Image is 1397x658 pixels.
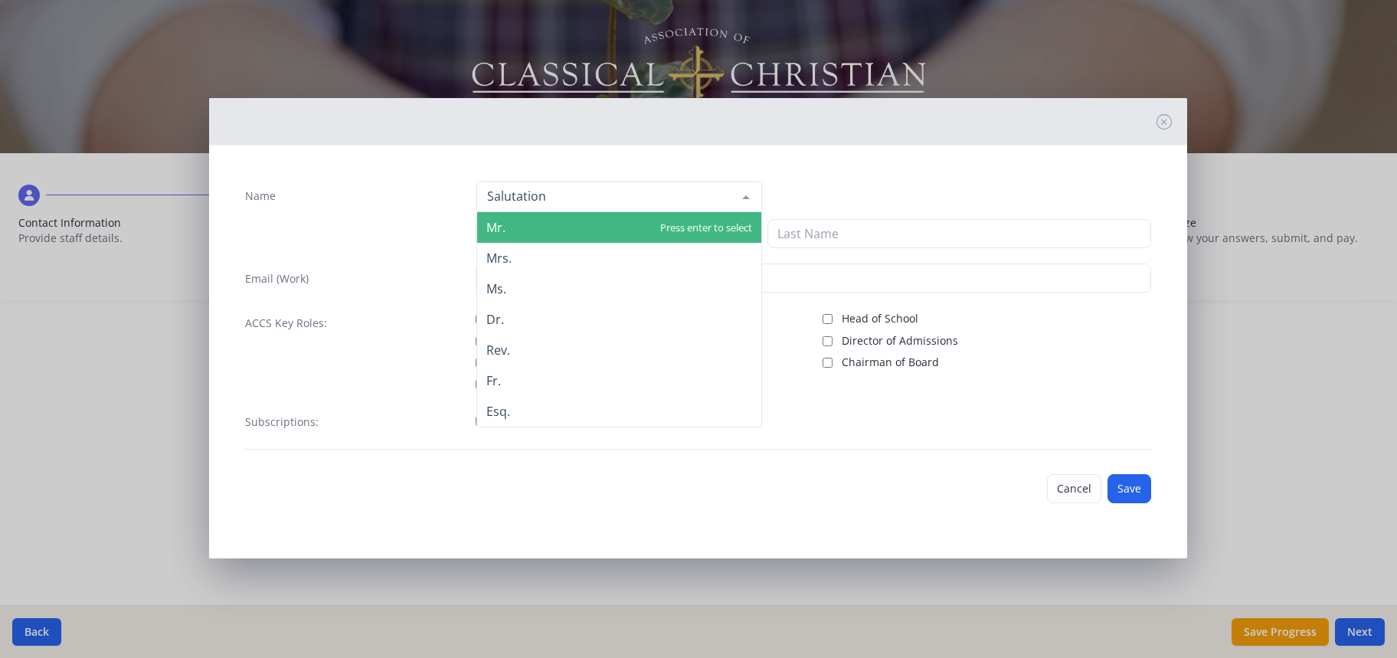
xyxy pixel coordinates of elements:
input: contact@site.com [476,264,1151,293]
span: Fr. [486,372,501,389]
span: Ms. [486,280,506,297]
input: ACCS Account Manager [476,314,486,324]
span: Dr. [486,311,504,328]
input: Head of School [823,314,833,324]
label: Name [245,188,276,204]
input: Salutation [483,188,731,204]
button: Save [1107,474,1151,503]
input: Director of Admissions [823,336,833,346]
span: Chairman of Board [842,355,939,370]
input: First Name [476,219,761,248]
input: TCD Magazine [476,416,486,426]
input: Public Contact [476,336,486,346]
input: Last Name [767,219,1151,248]
span: Rev. [486,342,510,358]
span: Esq. [486,403,510,420]
label: Subscriptions: [245,414,319,430]
span: Mrs. [486,250,512,267]
input: Chairman of Board [823,358,833,368]
label: Email (Work) [245,271,309,286]
label: ACCS Key Roles: [245,316,327,331]
input: Board Member [476,358,486,368]
span: Head of School [842,311,918,326]
input: Billing Contact [476,379,486,389]
button: Cancel [1047,474,1101,503]
span: Director of Admissions [842,333,958,349]
span: Mr. [486,219,505,236]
